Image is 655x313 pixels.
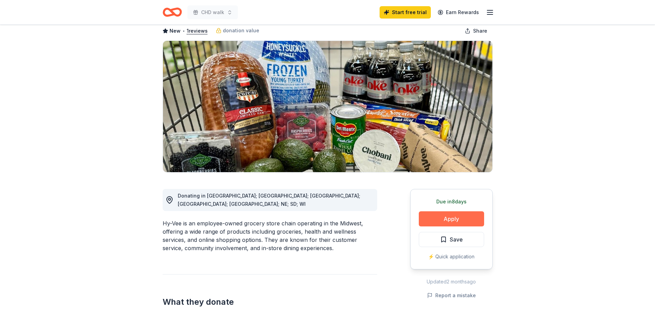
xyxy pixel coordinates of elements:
img: Image for Hy-Vee [163,41,492,172]
button: Apply [419,211,484,226]
div: Updated 2 months ago [410,278,493,286]
span: Save [450,235,463,244]
a: donation value [216,26,259,35]
div: Hy-Vee is an employee-owned grocery store chain operating in the Midwest, offering a wide range o... [163,219,377,252]
span: donation value [223,26,259,35]
button: Share [459,24,493,38]
span: Donating in [GEOGRAPHIC_DATA]; [GEOGRAPHIC_DATA]; [GEOGRAPHIC_DATA]; [GEOGRAPHIC_DATA]; [GEOGRAPH... [178,193,360,207]
button: CHD walk [187,5,238,19]
a: Earn Rewards [434,6,483,19]
span: CHD walk [201,8,224,16]
span: Share [473,27,487,35]
button: Save [419,232,484,247]
a: Home [163,4,182,20]
span: New [170,27,181,35]
div: ⚡️ Quick application [419,253,484,261]
button: 1reviews [187,27,208,35]
span: • [182,28,185,34]
a: Start free trial [380,6,431,19]
button: Report a mistake [427,291,476,300]
h2: What they donate [163,297,377,308]
div: Due in 8 days [419,198,484,206]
